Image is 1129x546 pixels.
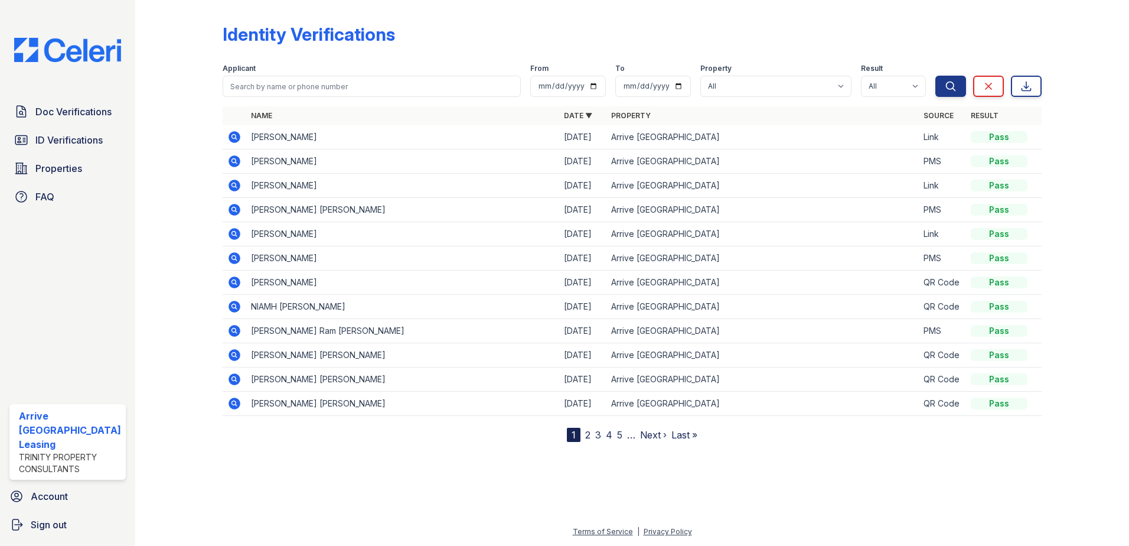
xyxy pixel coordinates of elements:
[223,24,395,45] div: Identity Verifications
[919,271,966,295] td: QR Code
[5,38,130,62] img: CE_Logo_Blue-a8612792a0a2168367f1c8372b55b34899dd931a85d93a1a3d3e32e68fde9ad4.png
[971,325,1027,337] div: Pass
[919,319,966,343] td: PMS
[246,246,559,271] td: [PERSON_NAME]
[606,174,919,198] td: Arrive [GEOGRAPHIC_DATA]
[971,180,1027,191] div: Pass
[971,301,1027,313] div: Pass
[559,198,606,222] td: [DATE]
[637,527,639,536] div: |
[919,368,966,392] td: QR Code
[919,246,966,271] td: PMS
[919,149,966,174] td: PMS
[924,111,954,120] a: Source
[861,64,883,73] label: Result
[31,518,67,532] span: Sign out
[559,271,606,295] td: [DATE]
[35,105,112,119] span: Doc Verifications
[559,246,606,271] td: [DATE]
[919,392,966,416] td: QR Code
[606,343,919,368] td: Arrive [GEOGRAPHIC_DATA]
[919,343,966,368] td: QR Code
[35,161,82,175] span: Properties
[559,368,606,392] td: [DATE]
[606,429,612,441] a: 4
[246,149,559,174] td: [PERSON_NAME]
[19,451,121,475] div: Trinity Property Consultants
[971,277,1027,288] div: Pass
[971,111,999,120] a: Result
[606,392,919,416] td: Arrive [GEOGRAPHIC_DATA]
[559,125,606,149] td: [DATE]
[246,343,559,368] td: [PERSON_NAME] [PERSON_NAME]
[606,222,919,246] td: Arrive [GEOGRAPHIC_DATA]
[246,295,559,319] td: NIAMH [PERSON_NAME]
[606,198,919,222] td: Arrive [GEOGRAPHIC_DATA]
[971,349,1027,361] div: Pass
[919,125,966,149] td: Link
[606,125,919,149] td: Arrive [GEOGRAPHIC_DATA]
[35,133,103,147] span: ID Verifications
[9,157,126,180] a: Properties
[559,319,606,343] td: [DATE]
[606,149,919,174] td: Arrive [GEOGRAPHIC_DATA]
[606,295,919,319] td: Arrive [GEOGRAPHIC_DATA]
[5,513,130,537] a: Sign out
[246,198,559,222] td: [PERSON_NAME] [PERSON_NAME]
[585,429,590,441] a: 2
[606,246,919,271] td: Arrive [GEOGRAPHIC_DATA]
[559,174,606,198] td: [DATE]
[919,295,966,319] td: QR Code
[573,527,633,536] a: Terms of Service
[559,149,606,174] td: [DATE]
[971,155,1027,167] div: Pass
[246,174,559,198] td: [PERSON_NAME]
[615,64,625,73] label: To
[595,429,601,441] a: 3
[559,392,606,416] td: [DATE]
[223,64,256,73] label: Applicant
[35,190,54,204] span: FAQ
[19,409,121,451] div: Arrive [GEOGRAPHIC_DATA] Leasing
[559,222,606,246] td: [DATE]
[971,228,1027,240] div: Pass
[971,131,1027,143] div: Pass
[606,319,919,343] td: Arrive [GEOGRAPHIC_DATA]
[246,319,559,343] td: [PERSON_NAME] Ram [PERSON_NAME]
[5,485,130,508] a: Account
[919,198,966,222] td: PMS
[246,392,559,416] td: [PERSON_NAME] [PERSON_NAME]
[251,111,272,120] a: Name
[246,125,559,149] td: [PERSON_NAME]
[611,111,651,120] a: Property
[606,368,919,392] td: Arrive [GEOGRAPHIC_DATA]
[971,204,1027,216] div: Pass
[617,429,622,441] a: 5
[919,222,966,246] td: Link
[246,271,559,295] td: [PERSON_NAME]
[971,398,1027,409] div: Pass
[627,428,635,442] span: …
[9,185,126,209] a: FAQ
[567,428,580,442] div: 1
[223,76,521,97] input: Search by name or phone number
[919,174,966,198] td: Link
[644,527,692,536] a: Privacy Policy
[564,111,592,120] a: Date ▼
[971,252,1027,264] div: Pass
[671,429,697,441] a: Last »
[530,64,549,73] label: From
[246,368,559,392] td: [PERSON_NAME] [PERSON_NAME]
[246,222,559,246] td: [PERSON_NAME]
[31,489,68,503] span: Account
[700,64,732,73] label: Property
[9,100,126,123] a: Doc Verifications
[9,128,126,152] a: ID Verifications
[606,271,919,295] td: Arrive [GEOGRAPHIC_DATA]
[559,343,606,368] td: [DATE]
[559,295,606,319] td: [DATE]
[640,429,667,441] a: Next ›
[971,373,1027,385] div: Pass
